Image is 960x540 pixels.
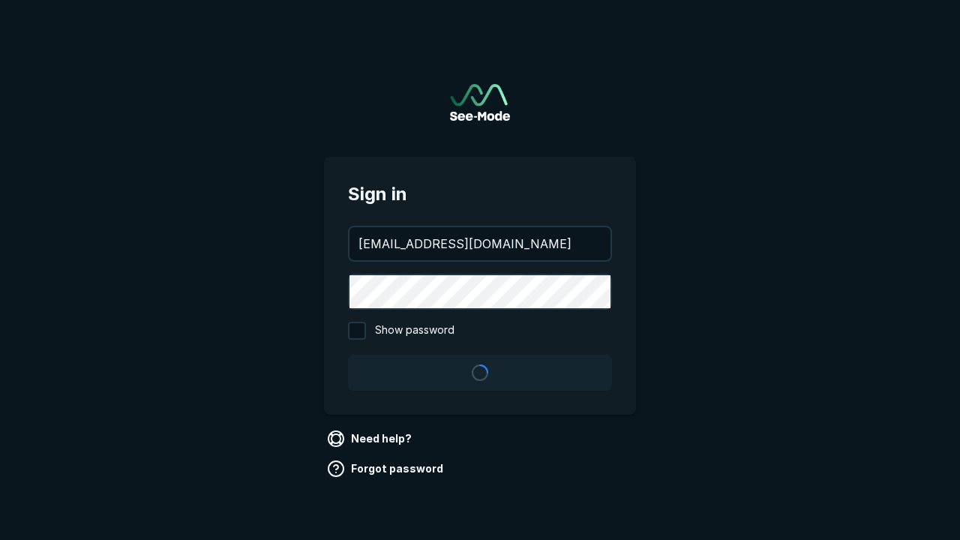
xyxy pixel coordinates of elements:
img: See-Mode Logo [450,84,510,121]
span: Sign in [348,181,612,208]
a: Forgot password [324,457,449,481]
input: your@email.com [349,227,610,260]
a: Need help? [324,427,418,451]
span: Show password [375,322,454,340]
a: Go to sign in [450,84,510,121]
